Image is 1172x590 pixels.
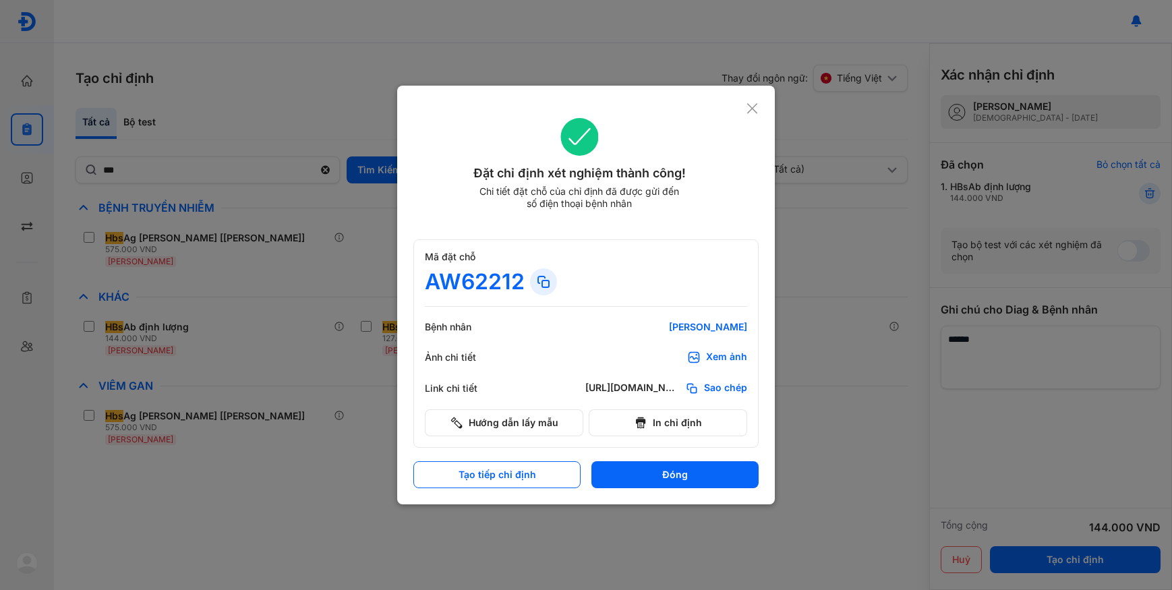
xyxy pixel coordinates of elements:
div: AW62212 [425,268,525,295]
div: Link chi tiết [425,382,506,394]
div: Chi tiết đặt chỗ của chỉ định đã được gửi đến số điện thoại bệnh nhân [473,185,685,210]
button: In chỉ định [589,409,747,436]
div: Đặt chỉ định xét nghiệm thành công! [413,164,746,183]
button: Hướng dẫn lấy mẫu [425,409,583,436]
button: Tạo tiếp chỉ định [413,461,581,488]
div: [PERSON_NAME] [585,321,747,333]
div: [URL][DOMAIN_NAME] [585,382,680,395]
div: Xem ảnh [706,351,747,364]
button: Đóng [591,461,759,488]
div: Mã đặt chỗ [425,251,747,263]
div: Bệnh nhân [425,321,506,333]
div: Ảnh chi tiết [425,351,506,363]
span: Sao chép [704,382,747,395]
